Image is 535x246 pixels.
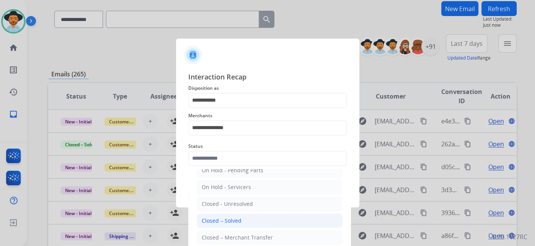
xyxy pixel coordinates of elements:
div: Closed - Unresolved [202,200,253,208]
span: Interaction Recap [188,71,347,84]
span: Status [188,142,347,151]
div: Closed – Merchant Transfer [202,234,273,241]
div: On Hold - Pending Parts [202,167,263,174]
div: On Hold - Servicers [202,183,251,191]
span: Merchants [188,111,347,120]
div: Closed – Solved [202,217,241,225]
span: Disposition as [188,84,347,93]
p: 0.20.1027RC [493,232,527,241]
img: contactIcon [184,46,202,64]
